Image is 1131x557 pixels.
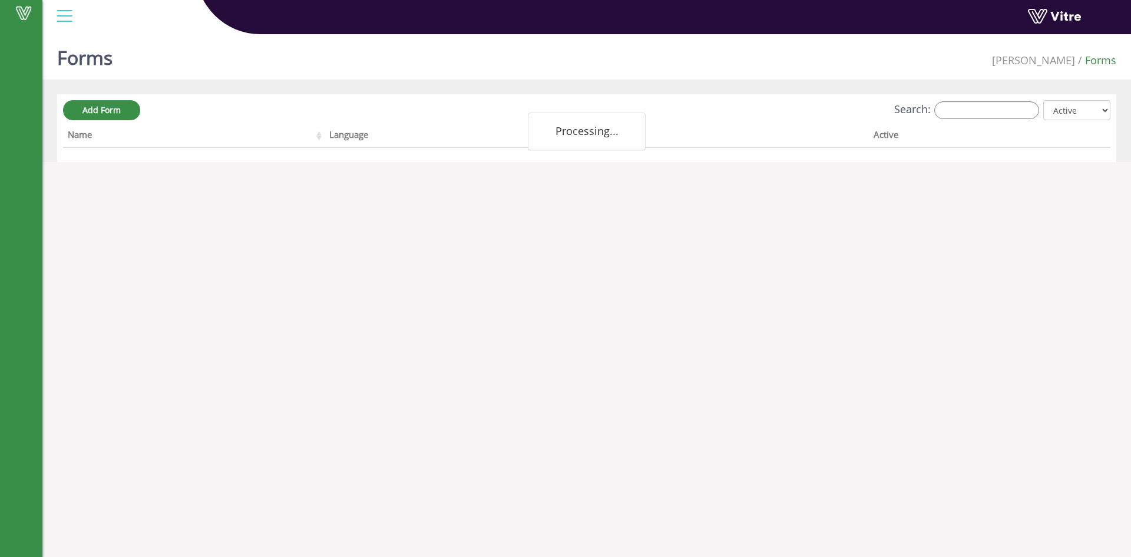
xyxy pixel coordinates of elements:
a: Add Form [63,100,140,120]
div: Processing... [528,113,646,150]
h1: Forms [57,29,113,80]
th: Language [325,126,598,148]
input: Search: [934,101,1039,119]
li: Forms [1075,53,1116,68]
th: Name [63,126,325,148]
label: Search: [894,101,1039,119]
span: Add Form [82,104,121,116]
th: Company [598,126,869,148]
span: 379 [992,53,1075,67]
th: Active [869,126,1058,148]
